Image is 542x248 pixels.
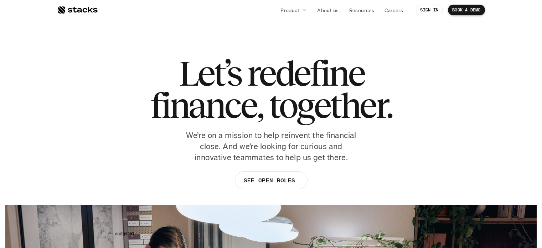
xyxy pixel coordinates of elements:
a: BOOK A DEMO [448,5,485,15]
p: SIGN IN [420,7,438,12]
a: Resources [345,4,378,16]
a: SEE OPEN ROLES [234,171,307,189]
p: Careers [384,6,403,14]
p: We’re on a mission to help reinvent the financial close. And we’re looking for curious and innova... [182,130,360,163]
p: BOOK A DEMO [452,7,481,12]
a: About us [313,4,343,16]
h1: Let’s redefine finance, together. [150,57,392,121]
p: Product [280,6,299,14]
p: About us [317,6,339,14]
a: Careers [380,4,407,16]
p: SEE OPEN ROLES [243,175,295,186]
a: SIGN IN [416,5,443,15]
p: Resources [349,6,374,14]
